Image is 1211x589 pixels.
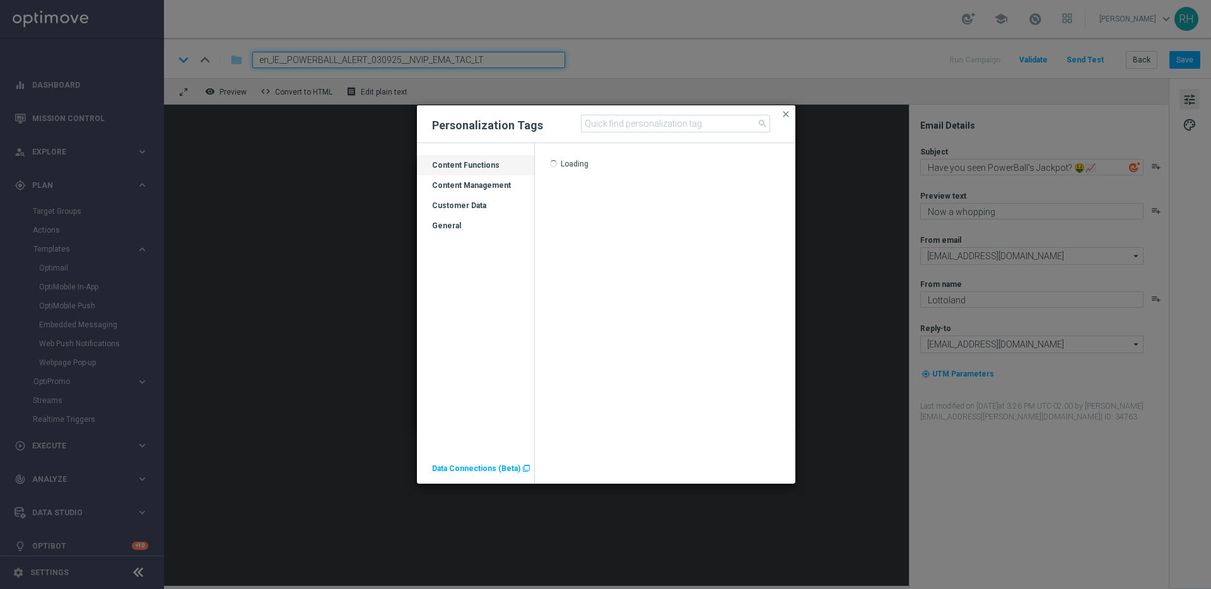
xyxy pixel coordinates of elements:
span: close [781,109,791,119]
div: Press SPACE to select this row. [417,216,534,236]
span:  [522,465,530,472]
div: Press SPACE to deselect this row. [417,155,534,175]
div: Press SPACE to select this row. [417,175,534,195]
div: Content Management [417,180,534,201]
div: Content Functions [417,160,534,180]
span: Data Connections (Beta) [432,464,520,473]
div: Customer Data [417,201,534,221]
div: Press SPACE to select this row. [417,195,534,216]
input: Quick find personalization tag [581,115,770,132]
div: General [417,221,534,241]
div: Loading [561,159,588,170]
div: Press SPACE to select this row. [535,159,796,174]
h2: Personalization Tags [432,118,543,133]
span: search [758,119,768,129]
